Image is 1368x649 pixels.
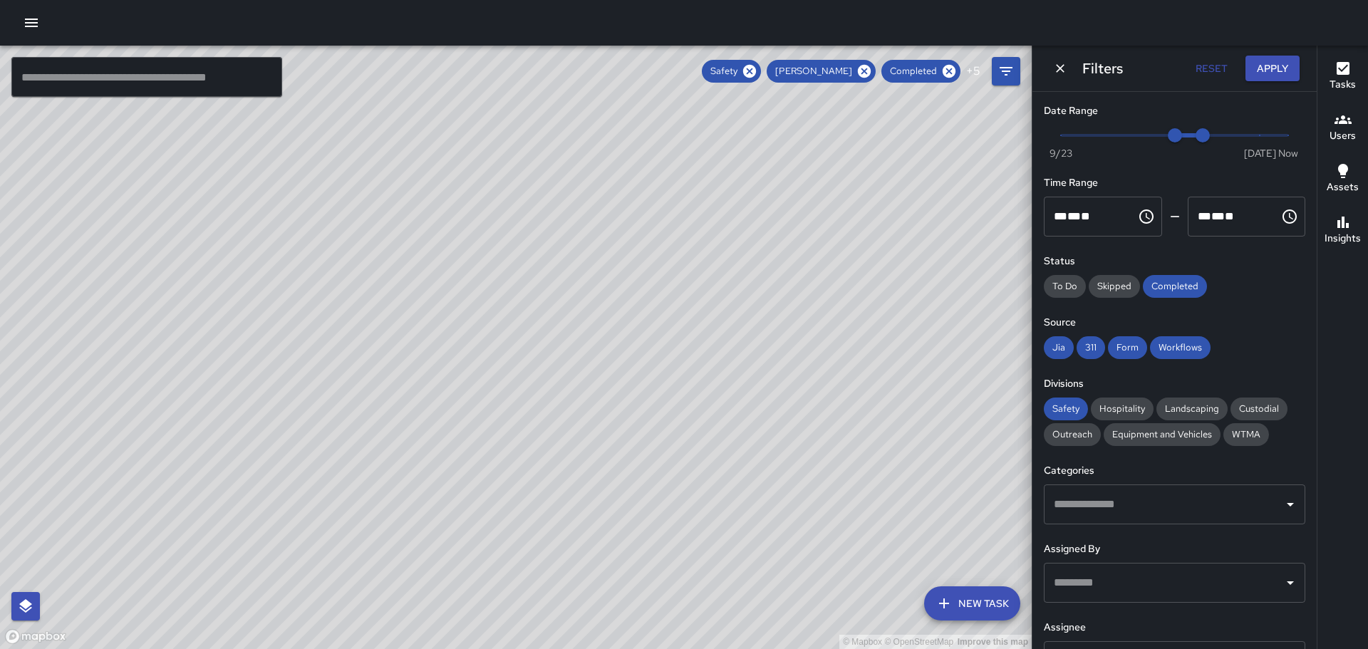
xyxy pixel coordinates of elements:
[1044,541,1305,557] h6: Assigned By
[1050,58,1071,79] button: Dismiss
[1044,103,1305,119] h6: Date Range
[1044,254,1305,269] h6: Status
[1044,402,1088,416] span: Safety
[924,586,1020,621] button: New Task
[1280,494,1300,514] button: Open
[1244,146,1276,160] span: [DATE]
[702,60,761,83] div: Safety
[1104,423,1221,446] div: Equipment and Vehicles
[1188,56,1234,82] button: Reset
[767,60,876,83] div: [PERSON_NAME]
[1082,57,1123,80] h6: Filters
[1077,341,1105,355] span: 311
[1108,341,1147,355] span: Form
[1044,376,1305,392] h6: Divisions
[1044,620,1305,635] h6: Assignee
[881,64,945,78] span: Completed
[1223,423,1269,446] div: WTMA
[1091,398,1154,420] div: Hospitality
[1067,211,1081,222] span: Minutes
[1044,275,1086,298] div: To Do
[1054,211,1067,222] span: Hours
[1225,211,1234,222] span: Meridiem
[1150,341,1211,355] span: Workflows
[1230,398,1287,420] div: Custodial
[1143,275,1207,298] div: Completed
[1317,103,1368,154] button: Users
[1044,463,1305,479] h6: Categories
[1198,211,1211,222] span: Hours
[1044,341,1074,355] span: Jia
[1044,423,1101,446] div: Outreach
[992,57,1020,85] button: Filters
[1044,427,1101,442] span: Outreach
[1044,175,1305,191] h6: Time Range
[1325,231,1361,246] h6: Insights
[1044,398,1088,420] div: Safety
[1245,56,1300,82] button: Apply
[1108,336,1147,359] div: Form
[1044,279,1086,294] span: To Do
[1275,202,1304,231] button: Choose time, selected time is 11:59 PM
[1330,128,1356,144] h6: Users
[1330,77,1356,93] h6: Tasks
[1327,180,1359,195] h6: Assets
[1143,279,1207,294] span: Completed
[1280,573,1300,593] button: Open
[1278,146,1298,160] span: Now
[1317,205,1368,256] button: Insights
[966,63,980,80] p: + 5
[1050,146,1072,160] span: 9/23
[1091,402,1154,416] span: Hospitality
[1089,279,1140,294] span: Skipped
[1081,211,1090,222] span: Meridiem
[1223,427,1269,442] span: WTMA
[1044,315,1305,331] h6: Source
[1132,202,1161,231] button: Choose time, selected time is 12:00 AM
[1156,398,1228,420] div: Landscaping
[767,64,861,78] span: [PERSON_NAME]
[702,64,746,78] span: Safety
[1317,51,1368,103] button: Tasks
[1156,402,1228,416] span: Landscaping
[1230,402,1287,416] span: Custodial
[1317,154,1368,205] button: Assets
[1211,211,1225,222] span: Minutes
[1089,275,1140,298] div: Skipped
[1150,336,1211,359] div: Workflows
[1044,336,1074,359] div: Jia
[1077,336,1105,359] div: 311
[881,60,960,83] div: Completed
[1104,427,1221,442] span: Equipment and Vehicles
